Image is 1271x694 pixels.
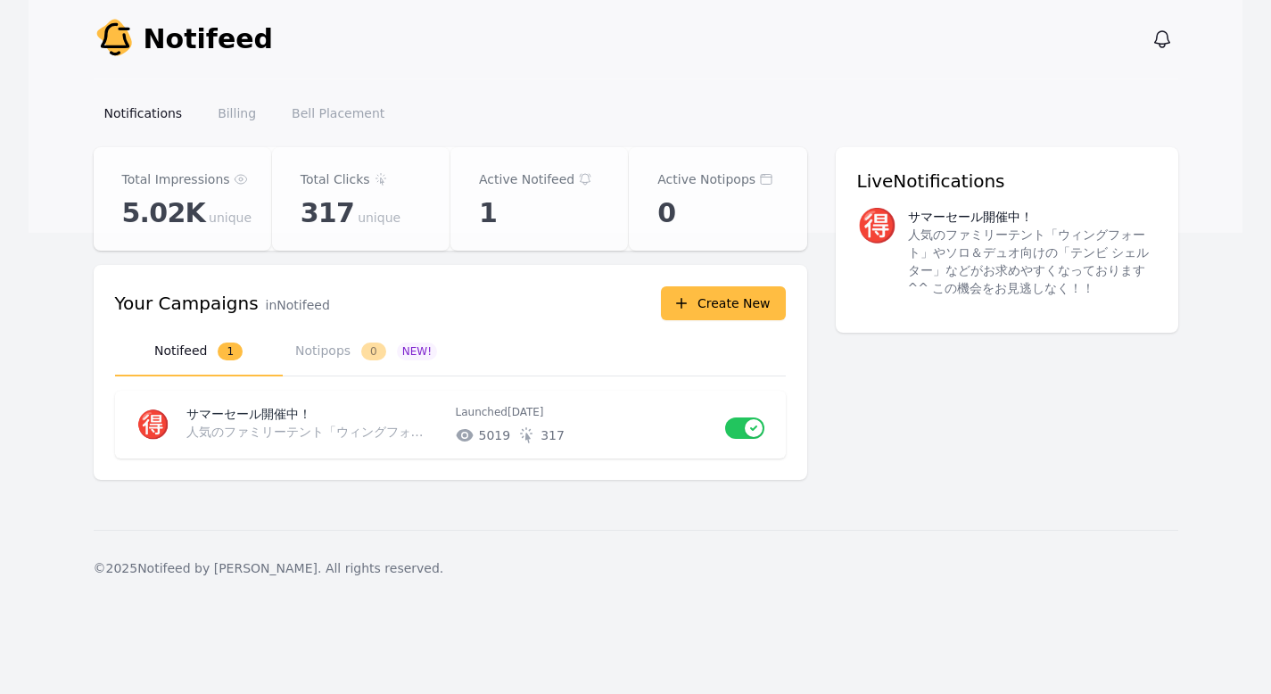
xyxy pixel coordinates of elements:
[186,405,442,423] p: サマーセール開催中！
[207,97,267,129] a: Billing
[908,226,1157,297] p: 人気のファミリーテント「ウィングフォート」やソロ＆デュオ向けの「テンビ シェルター」などがお求めやすくなっております^^ この機会をお見逃しなく！！
[301,169,370,190] p: Total Clicks
[479,169,574,190] p: Active Notifeed
[857,208,897,297] span: 🉐
[136,409,169,440] span: 🉐
[115,327,786,376] nav: Tabs
[908,208,1033,226] p: サマーセール開催中！
[857,169,1157,194] h3: Live Notifications
[218,343,243,360] span: 1
[281,97,395,129] a: Bell Placement
[115,391,786,459] a: 🉐サマーセール開催中！人気のファミリーテント「ウィングフォート」やソロ＆デュオ向けの「テンビ シェルター」などがお求めやすくなっております^^ この機会をお見逃しなく！！Launched[DAT...
[122,197,206,229] span: 5.02K
[144,23,274,55] span: Notifeed
[266,296,330,314] p: in Notifeed
[326,561,443,575] span: All rights reserved.
[479,426,511,444] span: # of unique impressions
[361,343,386,360] span: 0
[186,423,434,441] p: 人気のファミリーテント「ウィングフォート」やソロ＆デュオ向けの「テンビ シェルター」などがお求めやすくなっております^^ この機会をお見逃しなく！！
[508,406,544,418] time: 2025-08-13T14:12:34.913Z
[115,327,283,376] button: Notifeed1
[541,426,565,444] span: # of unique clicks
[397,343,437,360] span: NEW!
[657,197,675,229] span: 0
[283,327,450,376] button: Notipops0NEW!
[122,169,230,190] p: Total Impressions
[301,197,354,229] span: 317
[94,18,136,61] img: Your Company
[657,169,755,190] p: Active Notipops
[661,286,786,320] button: Create New
[358,209,400,227] span: unique
[115,291,259,316] h3: Your Campaigns
[94,97,194,129] a: Notifications
[209,209,252,227] span: unique
[94,18,274,61] a: Notifeed
[456,405,711,419] p: Launched
[94,561,322,575] span: © 2025 Notifeed by [PERSON_NAME].
[479,197,497,229] span: 1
